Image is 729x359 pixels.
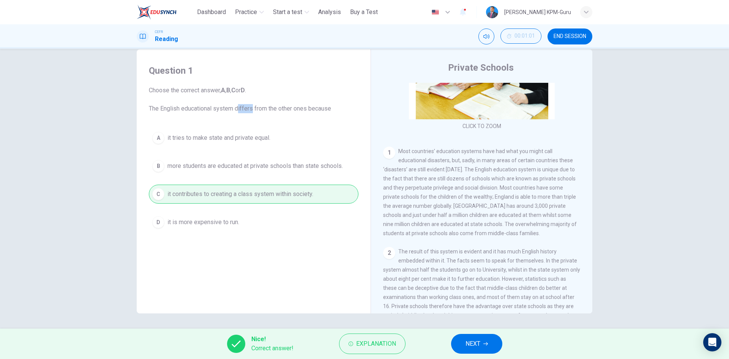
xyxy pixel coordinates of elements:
span: Start a test [273,8,302,17]
b: D [241,87,245,94]
span: Practice [235,8,257,17]
b: C [231,87,235,94]
div: Hide [500,28,541,44]
span: Most countries’ education systems have had what you might call educational disasters, but, sadly,... [383,148,577,236]
button: Start a test [270,5,312,19]
span: Buy a Test [350,8,378,17]
div: 2 [383,247,395,259]
div: [PERSON_NAME] KPM-Guru [504,8,571,17]
button: Buy a Test [347,5,381,19]
button: Dashboard [194,5,229,19]
h1: Reading [155,35,178,44]
div: Open Intercom Messenger [703,333,721,351]
b: A [221,87,225,94]
button: NEXT [451,334,502,354]
span: NEXT [465,338,480,349]
span: Analysis [318,8,341,17]
span: Explanation [356,338,396,349]
b: B [226,87,230,94]
img: ELTC logo [137,5,177,20]
span: END SESSION [554,33,586,40]
button: Practice [232,5,267,19]
span: The result of this system is evident and it has much English history embedded within it. The fact... [383,248,580,327]
button: END SESSION [548,28,592,44]
button: Analysis [315,5,344,19]
img: Profile picture [486,6,498,18]
div: Mute [478,28,494,44]
h4: Question 1 [149,65,358,77]
span: Nice! [251,335,293,344]
button: Explanation [339,334,406,354]
span: Choose the correct answer, , , or . The English educational system differs from the other ones be... [149,86,358,113]
h4: Private Schools [448,62,514,74]
span: 00:01:01 [514,33,535,39]
span: Correct answer! [251,344,293,353]
button: 00:01:01 [500,28,541,44]
span: Dashboard [197,8,226,17]
div: 1 [383,147,395,159]
img: en [431,9,440,15]
span: CEFR [155,29,163,35]
a: ELTC logo [137,5,194,20]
